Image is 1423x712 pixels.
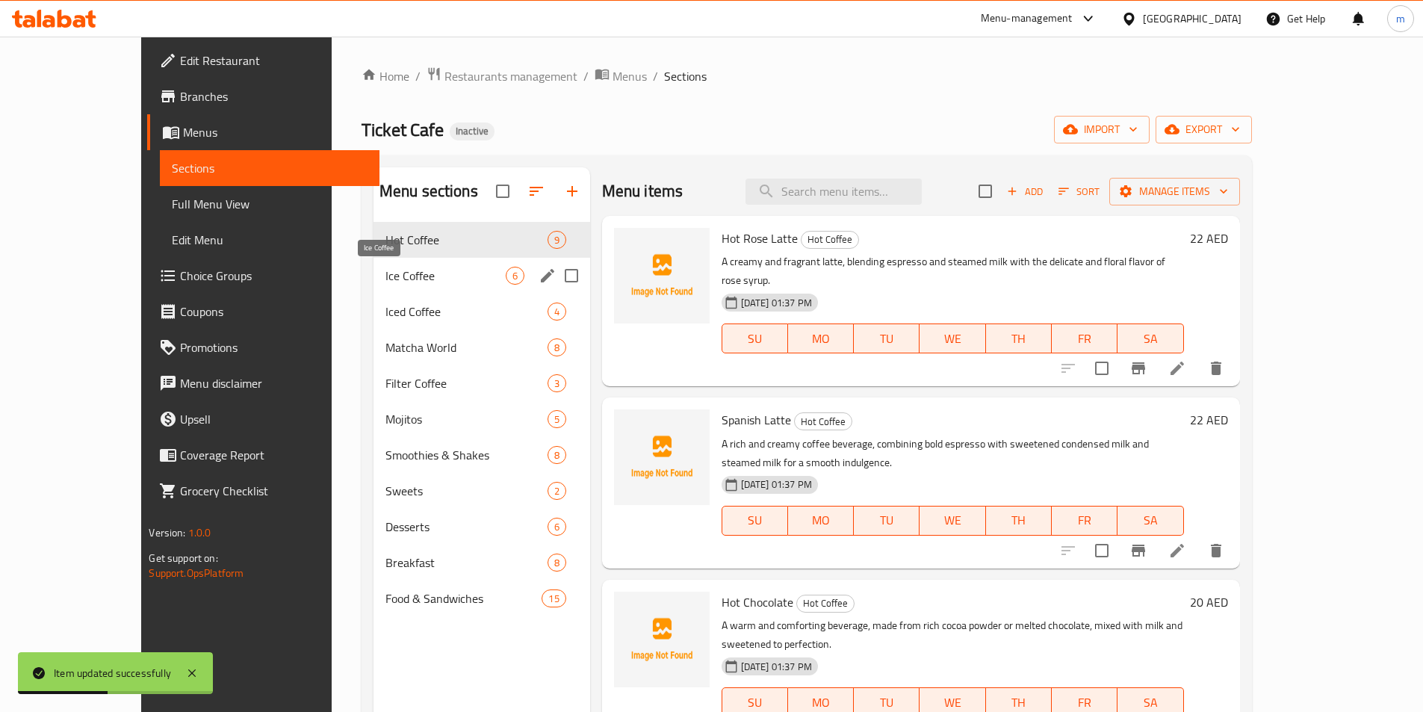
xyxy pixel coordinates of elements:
[794,412,852,430] div: Hot Coffee
[1120,350,1156,386] button: Branch-specific-item
[1168,120,1240,139] span: export
[385,554,548,572] div: Breakfast
[373,545,590,581] div: Breakfast8
[548,554,566,572] div: items
[735,296,818,310] span: [DATE] 01:37 PM
[427,66,577,86] a: Restaurants management
[373,401,590,437] div: Mojitos5
[415,67,421,85] li: /
[1121,182,1228,201] span: Manage items
[920,506,985,536] button: WE
[1198,350,1234,386] button: delete
[149,563,244,583] a: Support.OpsPlatform
[542,592,565,606] span: 15
[788,324,854,353] button: MO
[795,413,852,430] span: Hot Coffee
[1052,324,1117,353] button: FR
[1055,180,1103,203] button: Sort
[172,231,367,249] span: Edit Menu
[385,410,548,428] span: Mojitos
[147,365,379,401] a: Menu disclaimer
[1109,178,1240,205] button: Manage items
[548,448,565,462] span: 8
[981,10,1073,28] div: Menu-management
[1052,506,1117,536] button: FR
[1117,506,1183,536] button: SA
[548,446,566,464] div: items
[728,510,782,531] span: SU
[373,329,590,365] div: Matcha World8
[854,506,920,536] button: TU
[860,510,914,531] span: TU
[614,409,710,505] img: Spanish Latte
[379,180,478,202] h2: Menu sections
[854,324,920,353] button: TU
[548,303,566,321] div: items
[548,231,566,249] div: items
[1066,120,1138,139] span: import
[362,66,1252,86] nav: breadcrumb
[986,506,1052,536] button: TH
[1396,10,1405,27] span: m
[548,412,565,427] span: 5
[149,548,217,568] span: Get support on:
[180,410,367,428] span: Upsell
[992,510,1046,531] span: TH
[926,510,979,531] span: WE
[180,303,367,321] span: Coupons
[147,78,379,114] a: Branches
[444,67,577,85] span: Restaurants management
[183,123,367,141] span: Menus
[1117,324,1183,353] button: SA
[722,616,1184,654] p: A warm and comforting beverage, made from rich cocoa powder or melted chocolate, mixed with milk ...
[722,591,793,613] span: Hot Chocolate
[548,410,566,428] div: items
[147,258,379,294] a: Choice Groups
[147,43,379,78] a: Edit Restaurant
[1049,180,1109,203] span: Sort items
[728,328,782,350] span: SU
[1120,533,1156,569] button: Branch-specific-item
[147,401,379,437] a: Upsell
[147,473,379,509] a: Grocery Checklist
[722,435,1184,472] p: A rich and creamy coffee beverage, combining bold espresso with sweetened condensed milk and stea...
[548,484,565,498] span: 2
[147,294,379,329] a: Coupons
[722,227,798,250] span: Hot Rose Latte
[1005,183,1045,200] span: Add
[1058,328,1112,350] span: FR
[548,482,566,500] div: items
[992,328,1046,350] span: TH
[180,267,367,285] span: Choice Groups
[385,446,548,464] div: Smoothies & Shakes
[385,589,542,607] div: Food & Sandwiches
[1001,180,1049,203] button: Add
[373,437,590,473] div: Smoothies & Shakes8
[548,518,566,536] div: items
[385,482,548,500] span: Sweets
[1190,409,1228,430] h6: 22 AED
[1190,228,1228,249] h6: 22 AED
[595,66,647,86] a: Menus
[554,173,590,209] button: Add section
[385,303,548,321] div: Iced Coffee
[385,338,548,356] span: Matcha World
[373,473,590,509] div: Sweets2
[518,173,554,209] span: Sort sections
[373,581,590,616] div: Food & Sandwiches15
[385,518,548,536] span: Desserts
[970,176,1001,207] span: Select section
[1054,116,1150,143] button: import
[385,374,548,392] span: Filter Coffee
[1123,510,1177,531] span: SA
[172,195,367,213] span: Full Menu View
[1123,328,1177,350] span: SA
[373,509,590,545] div: Desserts6
[802,231,858,248] span: Hot Coffee
[373,222,590,258] div: Hot Coffee9
[450,125,495,137] span: Inactive
[1001,180,1049,203] span: Add item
